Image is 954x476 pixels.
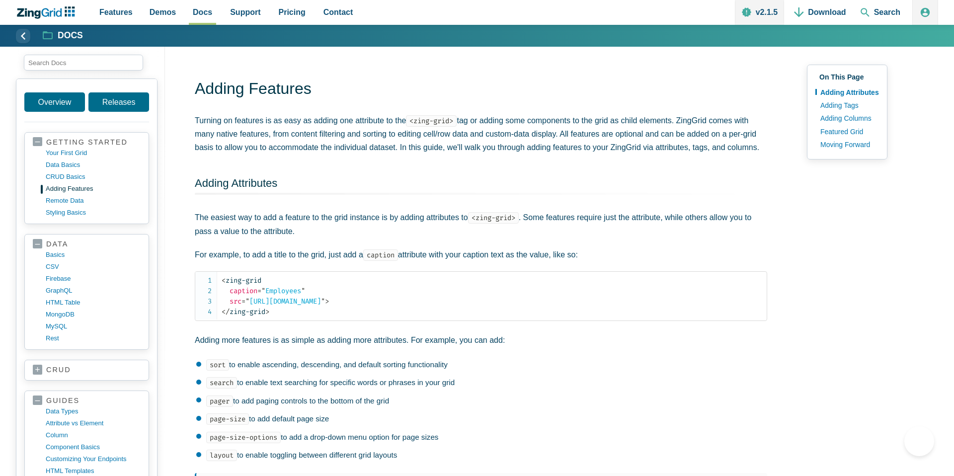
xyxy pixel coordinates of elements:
[150,5,176,19] span: Demos
[815,125,879,138] a: Featured Grid
[904,426,934,456] iframe: Toggle Customer Support
[24,92,85,112] a: Overview
[363,249,398,261] code: caption
[196,359,767,371] li: to enable ascending, descending, and default sorting functionality
[16,6,80,19] a: ZingChart Logo. Click to return to the homepage
[196,431,767,443] li: to add a drop-down menu option for page sizes
[46,453,141,465] a: customizing your endpoints
[46,273,141,285] a: firebase
[46,320,141,332] a: MySQL
[33,239,141,249] a: data
[406,115,457,127] code: <zing-grid>
[195,211,767,238] p: The easiest way to add a feature to the grid instance is by adding attributes to . Some features ...
[193,5,212,19] span: Docs
[46,171,141,183] a: CRUD basics
[815,138,879,151] a: Moving Forward
[206,396,233,407] code: pager
[46,207,141,219] a: styling basics
[99,5,133,19] span: Features
[222,276,261,285] span: zing-grid
[43,30,83,42] a: Docs
[815,86,879,99] a: Adding Attributes
[46,405,141,417] a: data types
[257,287,305,295] span: Employees
[222,276,226,285] span: <
[195,114,767,155] p: Turning on features is as easy as adding one attribute to the tag or adding some components to th...
[46,297,141,309] a: HTML table
[206,413,249,425] code: page-size
[46,183,141,195] a: adding features
[195,79,767,101] h1: Adding Features
[321,297,325,306] span: "
[46,159,141,171] a: data basics
[46,417,141,429] a: Attribute vs Element
[325,297,329,306] span: >
[241,297,325,306] span: [URL][DOMAIN_NAME]
[245,297,249,306] span: "
[222,308,265,316] span: zing-grid
[206,359,229,371] code: sort
[257,287,261,295] span: =
[33,138,141,147] a: getting started
[196,413,767,425] li: to add default page size
[196,395,767,407] li: to add paging controls to the bottom of the grid
[33,396,141,405] a: guides
[206,432,281,443] code: page-size-options
[301,287,305,295] span: "
[241,297,245,306] span: =
[195,333,767,347] p: Adding more features is as simple as adding more attributes. For example, you can add:
[24,55,143,71] input: search input
[815,99,879,112] a: Adding Tags
[46,195,141,207] a: remote data
[468,212,519,224] code: <zing-grid>
[46,441,141,453] a: component basics
[265,308,269,316] span: >
[33,365,141,375] a: crud
[196,449,767,461] li: to enable toggling between different grid layouts
[46,429,141,441] a: column
[46,285,141,297] a: GraphQL
[230,287,257,295] span: caption
[46,332,141,344] a: rest
[46,261,141,273] a: CSV
[88,92,149,112] a: Releases
[230,5,260,19] span: Support
[196,377,767,389] li: to enable text searching for specific words or phrases in your grid
[46,147,141,159] a: your first grid
[58,31,83,40] strong: Docs
[222,308,230,316] span: </
[206,377,237,389] code: search
[323,5,353,19] span: Contact
[261,287,265,295] span: "
[195,177,277,189] a: Adding Attributes
[46,249,141,261] a: basics
[815,112,879,125] a: Adding Columns
[46,309,141,320] a: MongoDB
[279,5,306,19] span: Pricing
[195,248,767,261] p: For example, to add a title to the grid, just add a attribute with your caption text as the value...
[206,450,237,461] code: layout
[230,297,241,306] span: src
